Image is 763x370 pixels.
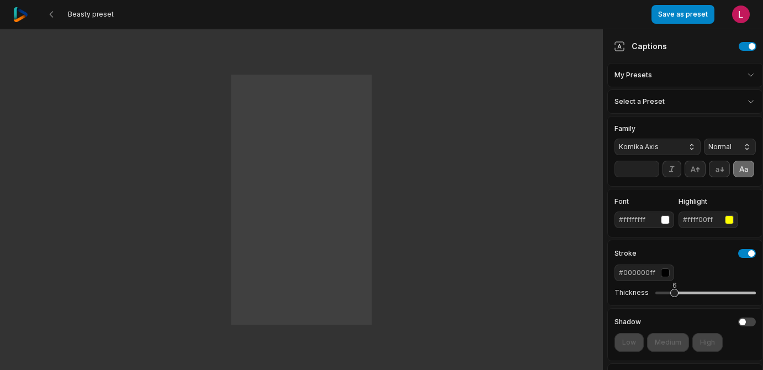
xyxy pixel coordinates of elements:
[607,63,763,87] div: My Presets
[692,333,723,352] button: High
[704,139,756,155] button: Normal
[679,198,738,205] label: Highlight
[647,333,689,352] button: Medium
[614,198,674,205] label: Font
[614,212,674,228] button: #ffffffff
[708,142,734,152] span: Normal
[619,142,679,152] span: Komika Axis
[651,5,714,24] button: Save as preset
[614,265,674,281] button: #000000ff
[68,10,114,19] span: Beasty preset
[672,281,677,290] div: 6
[619,215,656,225] div: #ffffffff
[607,89,763,114] div: Select a Preset
[679,212,738,228] button: #ffff00ff
[13,7,28,22] img: reap
[683,215,720,225] div: #ffff00ff
[614,125,701,132] label: Family
[614,319,641,325] h4: Shadow
[614,40,667,52] div: Captions
[614,333,644,352] button: Low
[614,288,649,297] label: Thickness
[619,268,656,278] div: #000000ff
[614,139,701,155] button: Komika Axis
[614,250,637,257] h4: Stroke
